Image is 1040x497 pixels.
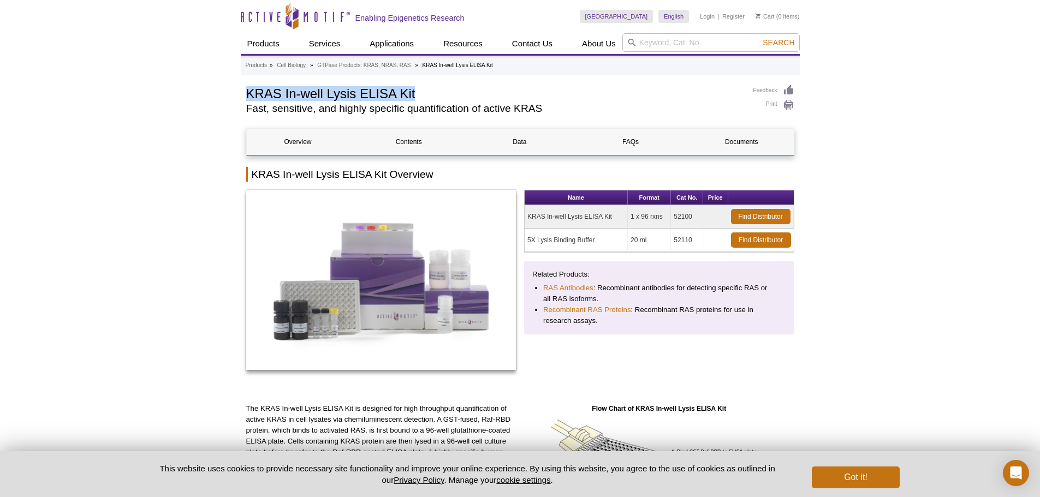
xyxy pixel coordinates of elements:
[658,10,689,23] a: English
[468,129,571,155] a: Data
[756,13,760,19] img: Your Cart
[671,205,703,229] td: 52100
[628,205,671,229] td: 1 x 96 rxns
[763,38,794,47] span: Search
[622,33,800,52] input: Keyword, Cat. No.
[302,33,347,54] a: Services
[671,229,703,252] td: 52110
[812,466,899,488] button: Got it!
[753,85,794,97] a: Feedback
[703,190,728,205] th: Price
[756,10,800,23] li: (0 items)
[756,13,775,20] a: Cart
[628,190,671,205] th: Format
[317,61,411,70] a: GTPase Products: KRAS, NRAS, RAS
[700,13,715,20] a: Login
[753,99,794,111] a: Print
[543,283,593,294] a: RAS Antibodies
[731,232,791,248] a: Find Distributor
[358,129,460,155] a: Contents
[246,167,794,182] h2: KRAS In-well Lysis ELISA Kit Overview
[246,104,742,113] h2: Fast, sensitive, and highly specific quantification of active KRAS
[731,209,791,224] a: Find Distributor
[246,190,516,373] a: KRAS In-well Lysis ELISA Kit
[506,33,559,54] a: Contact Us
[543,283,775,304] li: : Recombinant antibodies for detecting specific RAS or all RAS isoforms.
[246,85,742,101] h1: KRAS In-well Lysis ELISA Kit
[543,304,775,326] li: : Recombinant RAS proteins for use in research assays.
[532,269,786,280] p: Related Products:
[277,61,306,70] a: Cell Biology
[247,129,349,155] a: Overview
[525,229,628,252] td: 5X Lysis Binding Buffer
[580,10,653,23] a: [GEOGRAPHIC_DATA]
[579,129,682,155] a: FAQs
[525,190,628,205] th: Name
[246,61,267,70] a: Products
[722,13,745,20] a: Register
[690,129,793,155] a: Documents
[718,10,720,23] li: |
[241,33,286,54] a: Products
[270,62,273,68] li: »
[525,205,628,229] td: KRAS In-well Lysis ELISA Kit
[592,405,726,412] strong: Flow Chart of KRAS In-well Lysis ELISA Kit
[496,475,550,484] button: cookie settings
[310,62,313,68] li: »
[423,62,493,68] li: KRAS In-well Lysis ELISA Kit
[246,190,516,370] img: KRAS In-well Lysis ELISA Kit (1 plate)
[415,62,418,68] li: »
[628,229,671,252] td: 20 ml
[1003,460,1029,486] div: Open Intercom Messenger
[355,13,465,23] h2: Enabling Epigenetics Research
[437,33,489,54] a: Resources
[363,33,420,54] a: Applications
[759,38,798,47] button: Search
[575,33,622,54] a: About Us
[671,190,703,205] th: Cat No.
[543,304,631,315] a: Recombinant RAS Proteins
[141,463,794,486] p: This website uses cookies to provide necessary site functionality and improve your online experie...
[394,475,444,484] a: Privacy Policy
